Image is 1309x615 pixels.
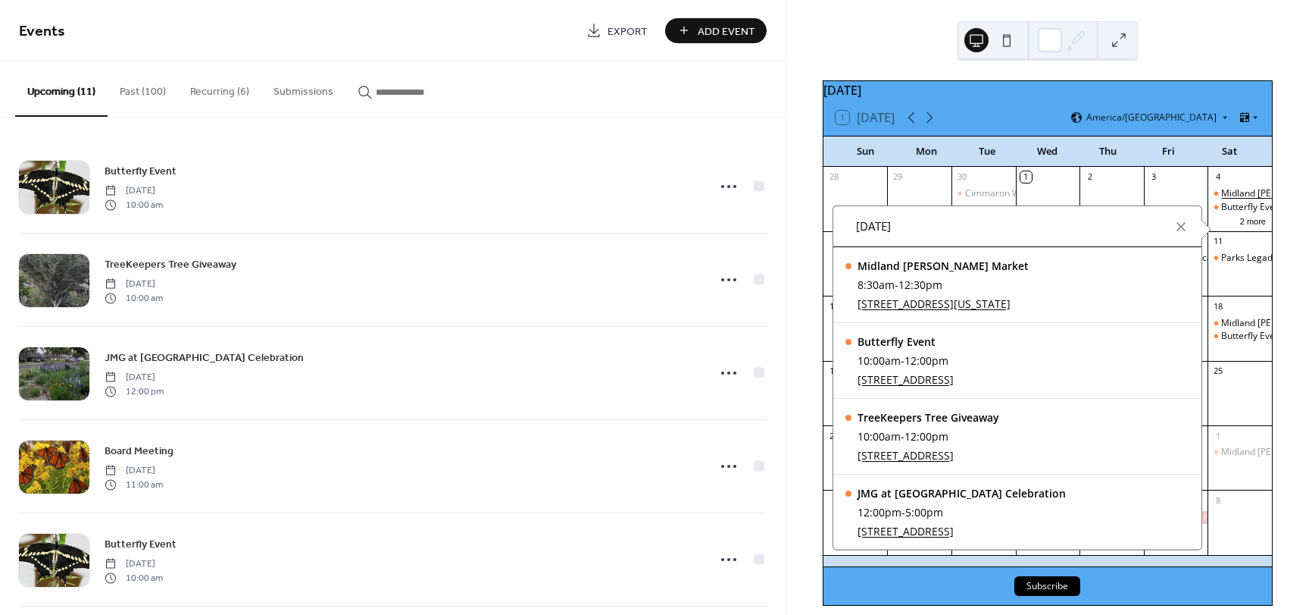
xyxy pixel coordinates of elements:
[1207,252,1272,265] div: Parks Legado Farmers Market
[105,162,177,180] a: Butterfly Event
[858,258,1029,274] div: Midland [PERSON_NAME] Market
[828,300,839,312] div: 12
[1207,317,1272,330] div: Midland Farmer's Market
[858,372,954,388] a: [STREET_ADDRESS]
[105,349,304,366] a: JMG at [GEOGRAPHIC_DATA] Celebration
[858,334,954,350] div: Butterfly Event
[1207,187,1272,200] div: Midland Farmer's Market
[15,61,108,117] button: Upcoming (11)
[823,81,1272,99] div: [DATE]
[1148,171,1160,183] div: 3
[1086,113,1217,122] span: America/[GEOGRAPHIC_DATA]
[105,571,163,585] span: 10:00 am
[957,136,1017,167] div: Tue
[1234,214,1272,227] button: 2 more
[1017,136,1078,167] div: Wed
[1207,201,1272,214] div: Butterfly Event
[858,353,901,369] span: 10:00am
[105,164,177,180] span: Butterfly Event
[1014,576,1080,596] button: Subscribe
[105,444,173,460] span: Board Meeting
[608,24,648,39] span: Export
[105,478,163,491] span: 11:00 am
[836,136,896,167] div: Sun
[1212,366,1223,377] div: 25
[108,61,178,115] button: Past (100)
[575,18,659,43] a: Export
[1212,430,1223,441] div: 1
[901,428,904,444] span: -
[858,523,1066,539] a: [STREET_ADDRESS]
[105,537,177,553] span: Butterfly Event
[904,353,948,369] span: 12:00pm
[858,428,901,444] span: 10:00am
[1139,136,1199,167] div: Fri
[1221,201,1283,214] div: Butterfly Event
[665,18,767,43] button: Add Event
[858,485,1066,501] div: JMG at [GEOGRAPHIC_DATA] Celebration
[828,430,839,441] div: 26
[105,184,163,198] span: [DATE]
[105,442,173,460] a: Board Meeting
[1207,330,1272,343] div: Butterfly Event
[858,504,901,520] span: 12:00pm
[858,296,1029,312] a: [STREET_ADDRESS][US_STATE]
[105,384,164,398] span: 12:00 pm
[1212,236,1223,247] div: 11
[105,350,304,366] span: JMG at [GEOGRAPHIC_DATA] Celebration
[858,447,999,463] a: [STREET_ADDRESS]
[1084,171,1095,183] div: 2
[905,504,943,520] span: 5:00pm
[1212,171,1223,183] div: 4
[965,187,1069,200] div: Cimmaron Work Session
[956,171,967,183] div: 30
[828,236,839,247] div: 5
[895,277,898,293] span: -
[892,171,903,183] div: 29
[105,535,177,553] a: Butterfly Event
[901,504,905,520] span: -
[858,277,895,293] span: 8:30am
[858,409,999,425] div: TreeKeepers Tree Giveaway
[1199,136,1260,167] div: Sat
[105,256,236,273] a: TreeKeepers Tree Giveaway
[1020,171,1032,183] div: 1
[1078,136,1139,167] div: Thu
[105,291,163,305] span: 10:00 am
[828,366,839,377] div: 19
[105,557,163,571] span: [DATE]
[698,24,755,39] span: Add Event
[896,136,957,167] div: Mon
[828,171,839,183] div: 28
[1212,494,1223,506] div: 8
[904,428,948,444] span: 12:00pm
[19,17,65,46] span: Events
[178,61,261,115] button: Recurring (6)
[1212,300,1223,312] div: 18
[951,187,1016,200] div: Cimmaron Work Session
[105,464,163,478] span: [DATE]
[105,198,163,212] span: 10:00 am
[261,61,345,115] button: Submissions
[105,371,164,384] span: [DATE]
[105,257,236,273] span: TreeKeepers Tree Giveaway
[856,218,891,235] span: [DATE]
[828,494,839,506] div: 2
[901,353,904,369] span: -
[898,277,942,293] span: 12:30pm
[1221,330,1283,343] div: Butterfly Event
[1207,446,1272,459] div: Midland Farmer's Market
[105,278,163,291] span: [DATE]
